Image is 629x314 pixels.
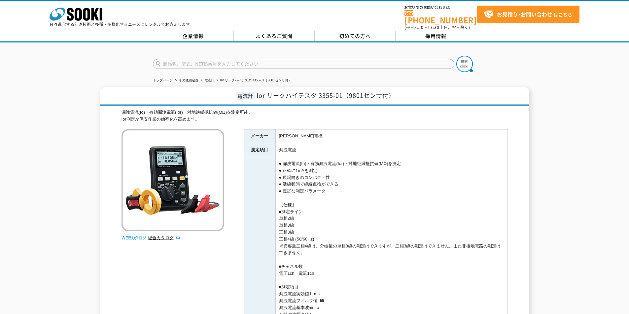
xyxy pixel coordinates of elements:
[204,78,214,82] a: 電流計
[497,10,552,18] strong: お見積り･お問い合わせ
[215,77,292,84] li: Ior リークハイテスタ 3355-01（9801センサ付）
[484,10,572,19] span: はこちら
[456,56,473,72] img: btn_search.png
[122,129,224,231] img: Ior リークハイテスタ 3355-01（9801センサ付）
[153,78,173,82] a: トップページ
[315,31,396,41] a: 初めての方へ
[257,91,395,100] span: Ior リークハイテスタ 3355-01（9801センサ付）
[179,78,198,82] a: その他測定器
[396,31,476,41] a: 採用情報
[275,143,507,157] td: 漏洩電流
[122,235,146,241] img: webカタログ
[244,143,275,157] th: 測定項目
[275,129,507,143] td: [PERSON_NAME]電機
[50,22,194,26] p: 日々進化する計測技術と多種・多様化するニーズにレンタルでお応えします。
[153,59,454,69] input: 商品名、型式、NETIS番号を入力してください
[244,129,275,143] th: メーカー
[148,235,180,240] a: 総合カタログ
[428,24,439,30] span: 17:30
[153,31,234,41] a: 企業情報
[414,24,424,30] span: 8:50
[404,24,470,30] span: (平日 ～ 土日、祝日除く)
[404,10,477,24] a: [PHONE_NUMBER]
[477,6,579,23] a: お見積り･お問い合わせはこちら
[122,109,508,123] div: 漏洩電流(Io)・有効漏洩電流(Ior)・対地絶縁抵抗値(MΩ)を測定可能。 Ior測定が保安作業の効率化を高めます。
[404,6,477,10] span: お電話でのお問い合わせは
[234,31,315,41] a: よくあるご質問
[339,32,371,40] span: 初めての方へ
[236,92,255,100] span: 電流計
